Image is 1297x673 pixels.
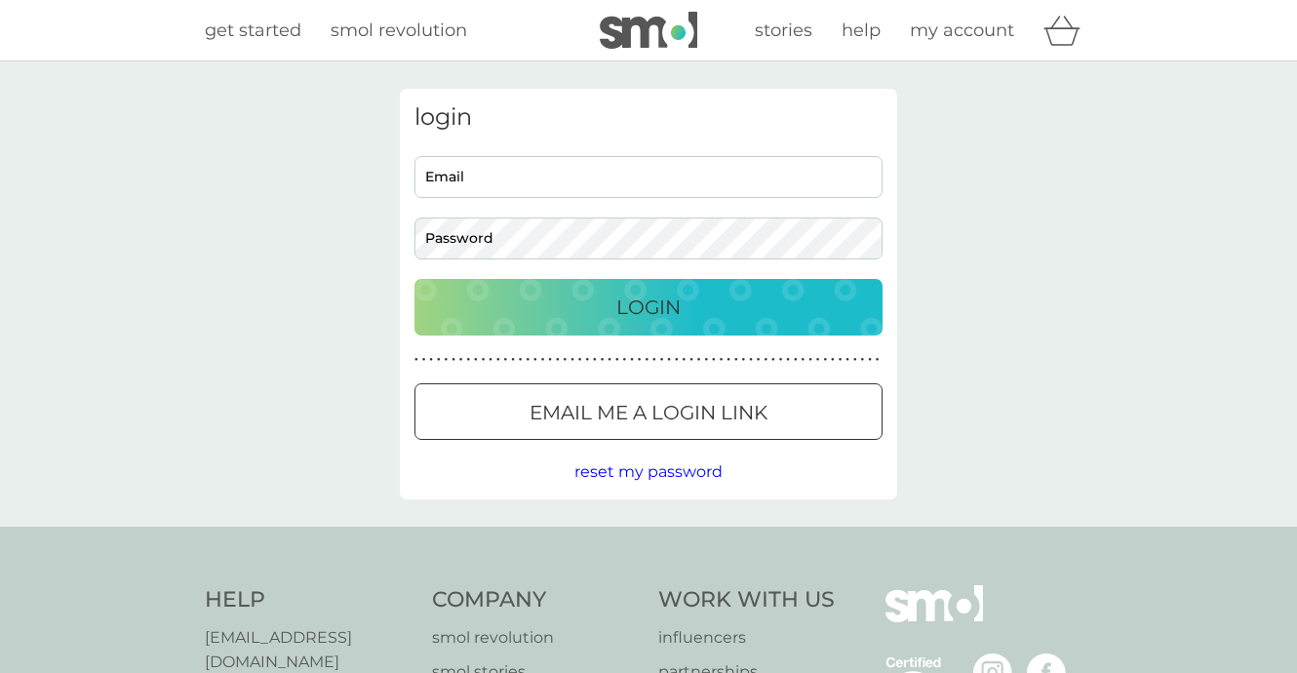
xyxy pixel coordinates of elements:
[823,355,827,365] p: ●
[683,355,687,365] p: ●
[422,355,426,365] p: ●
[734,355,738,365] p: ●
[885,585,983,652] img: smol
[564,355,568,365] p: ●
[652,355,656,365] p: ●
[868,355,872,365] p: ●
[712,355,716,365] p: ●
[623,355,627,365] p: ●
[757,355,761,365] p: ●
[842,20,881,41] span: help
[616,292,681,323] p: Login
[556,355,560,365] p: ●
[519,355,523,365] p: ●
[526,355,530,365] p: ●
[331,20,467,41] span: smol revolution
[831,355,835,365] p: ●
[474,355,478,365] p: ●
[608,355,611,365] p: ●
[779,355,783,365] p: ●
[489,355,492,365] p: ●
[839,355,843,365] p: ●
[414,383,883,440] button: Email me a login link
[742,355,746,365] p: ●
[437,355,441,365] p: ●
[593,355,597,365] p: ●
[786,355,790,365] p: ●
[771,355,775,365] p: ●
[530,397,767,428] p: Email me a login link
[794,355,798,365] p: ●
[861,355,865,365] p: ●
[511,355,515,365] p: ●
[802,355,806,365] p: ●
[667,355,671,365] p: ●
[720,355,724,365] p: ●
[432,625,640,651] a: smol revolution
[482,355,486,365] p: ●
[658,585,835,615] h4: Work With Us
[876,355,880,365] p: ●
[429,355,433,365] p: ●
[414,103,883,132] h3: login
[675,355,679,365] p: ●
[816,355,820,365] p: ●
[630,355,634,365] p: ●
[660,355,664,365] p: ●
[645,355,648,365] p: ●
[689,355,693,365] p: ●
[910,17,1014,45] a: my account
[578,355,582,365] p: ●
[755,17,812,45] a: stories
[755,20,812,41] span: stories
[697,355,701,365] p: ●
[853,355,857,365] p: ●
[658,625,835,651] a: influencers
[570,355,574,365] p: ●
[205,17,301,45] a: get started
[601,355,605,365] p: ●
[533,355,537,365] p: ●
[764,355,767,365] p: ●
[414,355,418,365] p: ●
[445,355,449,365] p: ●
[842,17,881,45] a: help
[749,355,753,365] p: ●
[585,355,589,365] p: ●
[808,355,812,365] p: ●
[414,279,883,336] button: Login
[615,355,619,365] p: ●
[548,355,552,365] p: ●
[541,355,545,365] p: ●
[331,17,467,45] a: smol revolution
[205,585,413,615] h4: Help
[727,355,730,365] p: ●
[452,355,455,365] p: ●
[205,20,301,41] span: get started
[459,355,463,365] p: ●
[845,355,849,365] p: ●
[432,585,640,615] h4: Company
[600,12,697,49] img: smol
[704,355,708,365] p: ●
[1043,11,1092,50] div: basket
[574,462,723,481] span: reset my password
[574,459,723,485] button: reset my password
[910,20,1014,41] span: my account
[504,355,508,365] p: ●
[638,355,642,365] p: ●
[466,355,470,365] p: ●
[496,355,500,365] p: ●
